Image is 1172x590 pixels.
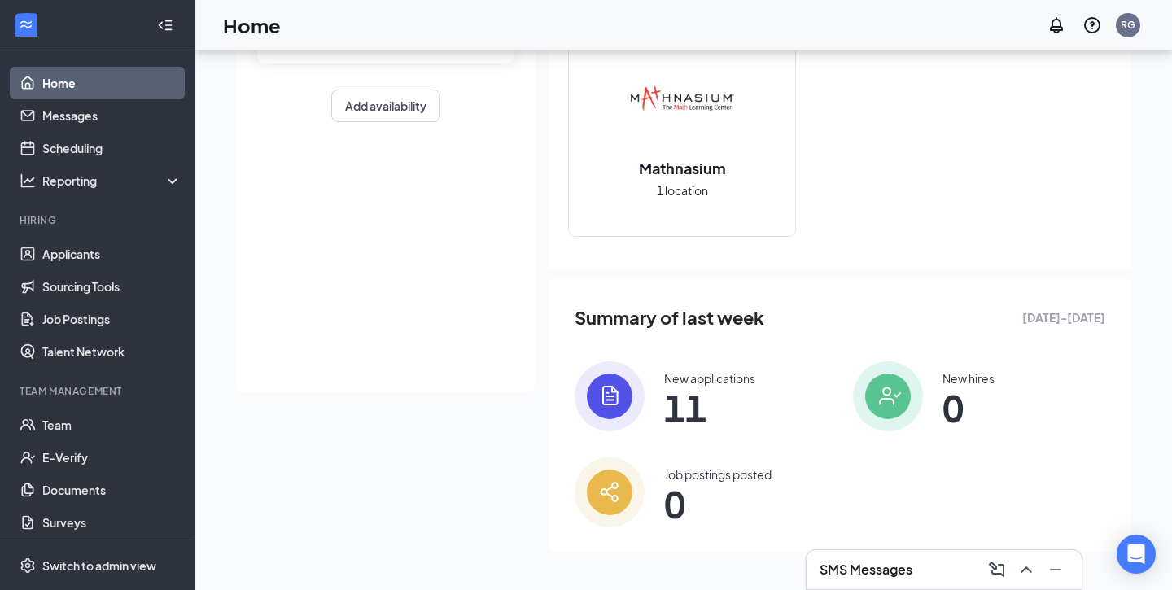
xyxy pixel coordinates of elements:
[664,466,772,483] div: Job postings posted
[18,16,34,33] svg: WorkstreamLogo
[42,270,181,303] a: Sourcing Tools
[42,173,182,189] div: Reporting
[664,393,755,422] span: 11
[20,557,36,574] svg: Settings
[20,384,178,398] div: Team Management
[42,557,156,574] div: Switch to admin view
[1082,15,1102,35] svg: QuestionInfo
[942,393,995,422] span: 0
[664,370,755,387] div: New applications
[575,457,645,527] img: icon
[1043,557,1069,583] button: Minimize
[42,441,181,474] a: E-Verify
[575,304,764,332] span: Summary of last week
[42,474,181,506] a: Documents
[987,560,1007,579] svg: ComposeMessage
[1013,557,1039,583] button: ChevronUp
[42,409,181,441] a: Team
[1047,15,1066,35] svg: Notifications
[223,11,281,39] h1: Home
[575,361,645,431] img: icon
[20,213,178,227] div: Hiring
[657,181,708,199] span: 1 location
[20,173,36,189] svg: Analysis
[984,557,1010,583] button: ComposeMessage
[1017,560,1036,579] svg: ChevronUp
[157,17,173,33] svg: Collapse
[853,361,923,431] img: icon
[42,132,181,164] a: Scheduling
[942,370,995,387] div: New hires
[42,238,181,270] a: Applicants
[42,67,181,99] a: Home
[1046,560,1065,579] svg: Minimize
[1117,535,1156,574] div: Open Intercom Messenger
[664,489,772,518] span: 0
[623,158,742,178] h2: Mathnasium
[42,335,181,368] a: Talent Network
[820,561,912,579] h3: SMS Messages
[1022,308,1105,326] span: [DATE] - [DATE]
[630,47,734,151] img: Mathnasium
[42,99,181,132] a: Messages
[1121,18,1135,32] div: RG
[42,506,181,539] a: Surveys
[331,90,440,122] button: Add availability
[42,303,181,335] a: Job Postings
